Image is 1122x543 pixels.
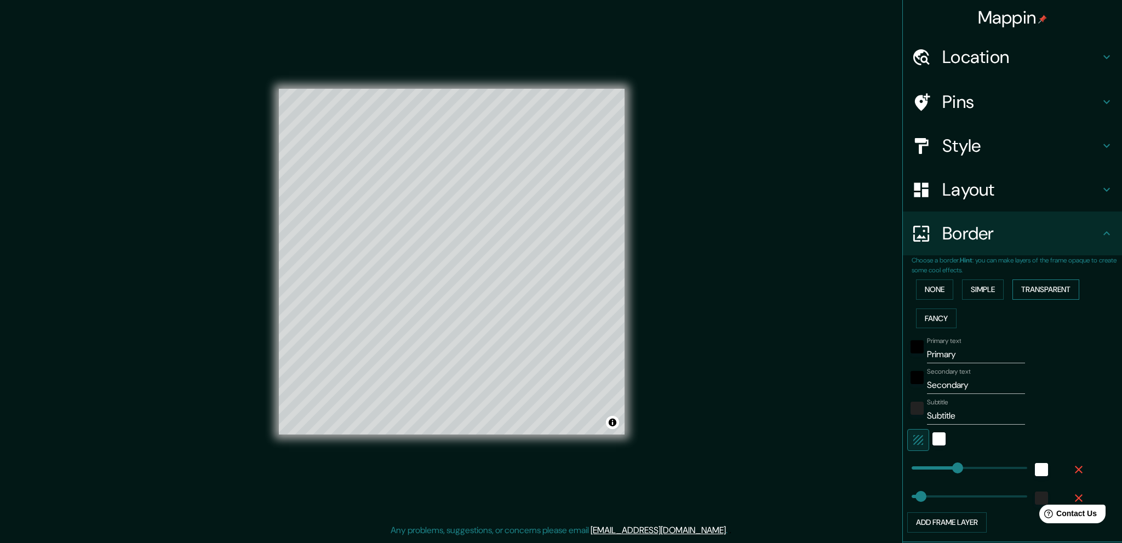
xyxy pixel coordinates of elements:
[916,279,953,300] button: None
[911,371,924,384] button: black
[927,367,971,376] label: Secondary text
[606,416,619,429] button: Toggle attribution
[978,7,1047,28] h4: Mappin
[932,432,946,445] button: white
[942,46,1100,68] h4: Location
[591,524,726,536] a: [EMAIL_ADDRESS][DOMAIN_NAME]
[903,35,1122,79] div: Location
[1038,15,1047,24] img: pin-icon.png
[729,524,731,537] div: .
[942,135,1100,157] h4: Style
[942,222,1100,244] h4: Border
[903,124,1122,168] div: Style
[903,168,1122,212] div: Layout
[1024,500,1110,531] iframe: Help widget launcher
[907,512,987,533] button: Add frame layer
[962,279,1004,300] button: Simple
[927,336,961,346] label: Primary text
[927,398,948,407] label: Subtitle
[911,340,924,353] button: black
[728,524,729,537] div: .
[391,524,728,537] p: Any problems, suggestions, or concerns please email .
[911,402,924,415] button: color-222222
[912,255,1122,275] p: Choose a border. : you can make layers of the frame opaque to create some cool effects.
[903,80,1122,124] div: Pins
[916,308,957,329] button: Fancy
[942,91,1100,113] h4: Pins
[960,256,972,265] b: Hint
[942,179,1100,201] h4: Layout
[1035,491,1048,505] button: color-222222
[903,212,1122,255] div: Border
[1035,463,1048,476] button: white
[1012,279,1079,300] button: Transparent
